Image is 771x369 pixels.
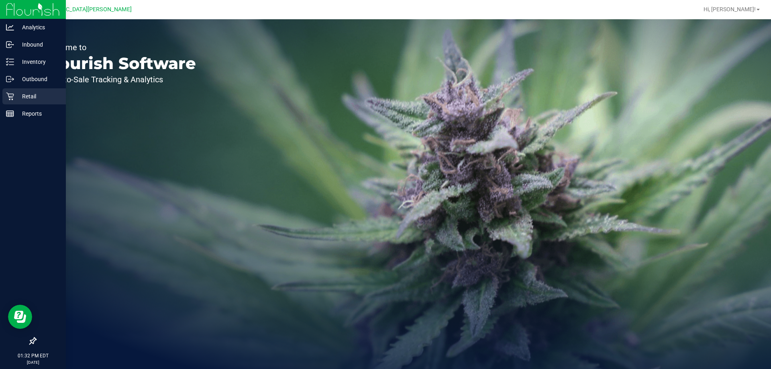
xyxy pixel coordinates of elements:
[14,40,62,49] p: Inbound
[6,92,14,100] inline-svg: Retail
[4,352,62,359] p: 01:32 PM EDT
[6,23,14,31] inline-svg: Analytics
[33,6,132,13] span: [GEOGRAPHIC_DATA][PERSON_NAME]
[14,74,62,84] p: Outbound
[6,58,14,66] inline-svg: Inventory
[4,359,62,365] p: [DATE]
[6,110,14,118] inline-svg: Reports
[704,6,756,12] span: Hi, [PERSON_NAME]!
[6,75,14,83] inline-svg: Outbound
[14,57,62,67] p: Inventory
[14,92,62,101] p: Retail
[43,75,196,84] p: Seed-to-Sale Tracking & Analytics
[8,305,32,329] iframe: Resource center
[14,109,62,118] p: Reports
[43,55,196,71] p: Flourish Software
[6,41,14,49] inline-svg: Inbound
[43,43,196,51] p: Welcome to
[14,22,62,32] p: Analytics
